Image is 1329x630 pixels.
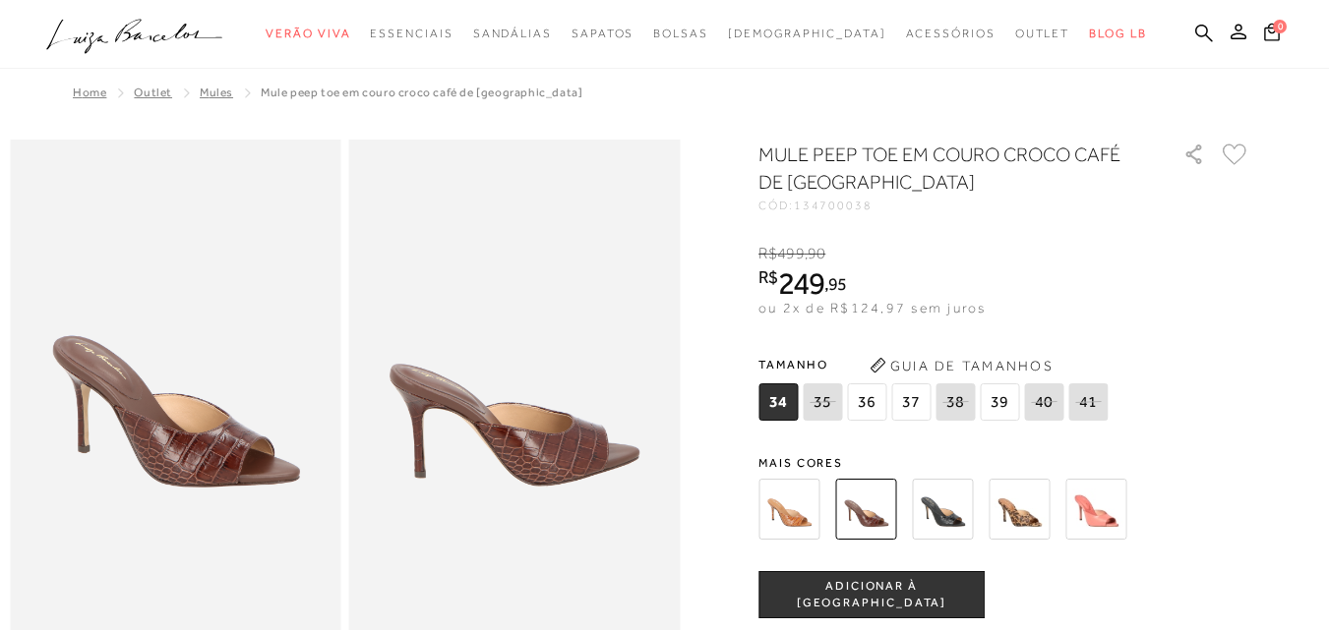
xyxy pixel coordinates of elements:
a: categoryNavScreenReaderText [370,16,453,52]
button: Guia de Tamanhos [863,350,1059,381]
a: categoryNavScreenReaderText [266,16,350,52]
span: 249 [778,265,824,301]
img: MULE PEEP TOE EM COURO CROCO CAFÉ DE SALTO ALTO [835,479,896,540]
span: Mais cores [758,457,1250,469]
span: Outlet [1015,27,1070,40]
button: 0 [1258,22,1286,48]
i: , [805,245,826,262]
span: 36 [847,383,886,421]
i: R$ [758,245,777,262]
span: Sandálias [473,27,552,40]
span: 39 [980,383,1019,421]
span: 499 [777,245,804,262]
span: 134700038 [794,199,873,212]
span: 0 [1273,20,1287,33]
img: MULE SALTO ALTO ONÇA [989,479,1050,540]
div: CÓD: [758,200,1152,211]
a: Home [73,86,106,99]
h1: MULE PEEP TOE EM COURO CROCO CAFÉ DE [GEOGRAPHIC_DATA] [758,141,1127,196]
span: Bolsas [653,27,708,40]
span: Verão Viva [266,27,350,40]
span: 95 [828,273,847,294]
span: 34 [758,383,798,421]
a: Mules [200,86,233,99]
span: ou 2x de R$124,97 sem juros [758,300,986,315]
span: 35 [803,383,842,421]
i: , [824,275,847,293]
span: Sapatos [572,27,634,40]
a: categoryNavScreenReaderText [1015,16,1070,52]
img: MULE PEEP TOE EM COURO CROCO PRETO DE SALTO ALTO [912,479,973,540]
span: 38 [936,383,975,421]
span: Tamanho [758,350,1113,379]
span: 40 [1024,383,1063,421]
span: [DEMOGRAPHIC_DATA] [728,27,886,40]
a: noSubCategoriesText [728,16,886,52]
a: categoryNavScreenReaderText [572,16,634,52]
span: 41 [1068,383,1108,421]
span: Acessórios [906,27,996,40]
a: categoryNavScreenReaderText [906,16,996,52]
span: 90 [808,245,825,262]
span: 37 [891,383,931,421]
span: MULE PEEP TOE EM COURO CROCO CAFÉ DE [GEOGRAPHIC_DATA] [261,86,582,99]
span: BLOG LB [1089,27,1146,40]
a: categoryNavScreenReaderText [653,16,708,52]
a: categoryNavScreenReaderText [473,16,552,52]
img: MULE SALTO ALTO PAPAYA [1065,479,1126,540]
button: ADICIONAR À [GEOGRAPHIC_DATA] [758,571,985,618]
span: ADICIONAR À [GEOGRAPHIC_DATA] [759,578,984,612]
a: BLOG LB [1089,16,1146,52]
img: MULE PEEP TOE EM COURO CARAMELO PRETO DE SALTO ALTO [758,479,819,540]
i: R$ [758,268,778,286]
span: Essenciais [370,27,453,40]
a: Outlet [134,86,172,99]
